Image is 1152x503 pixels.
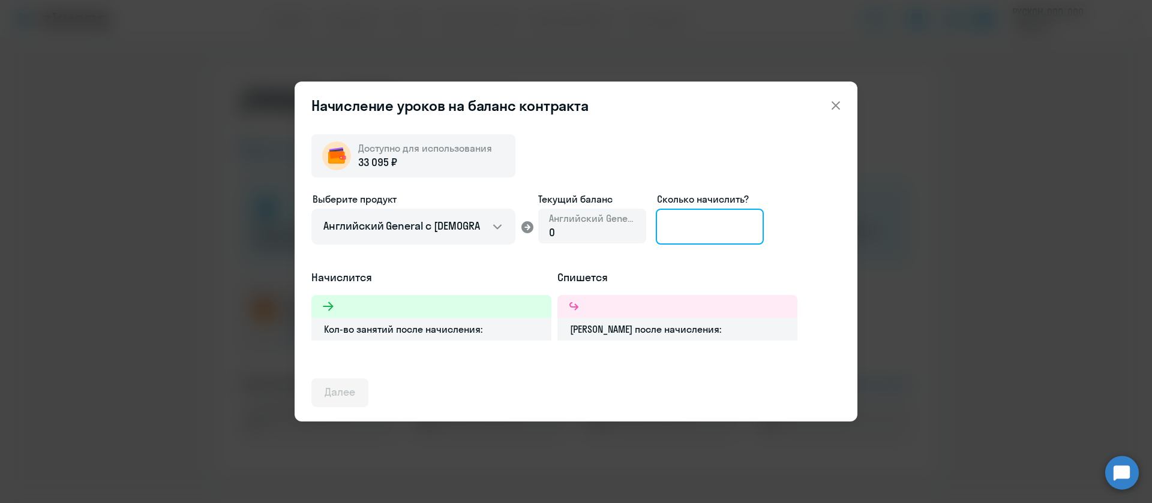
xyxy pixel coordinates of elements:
[549,225,555,239] span: 0
[549,212,635,225] span: Английский General
[538,192,646,206] span: Текущий баланс
[311,270,551,285] h5: Начислится
[557,318,797,341] div: [PERSON_NAME] после начисления:
[657,193,749,205] span: Сколько начислить?
[311,318,551,341] div: Кол-во занятий после начисления:
[313,193,397,205] span: Выберите продукт
[325,384,355,400] div: Далее
[557,270,797,285] h5: Спишется
[322,141,351,170] img: wallet-circle.png
[358,155,397,170] span: 33 095 ₽
[311,378,368,407] button: Далее
[358,142,492,154] span: Доступно для использования
[295,96,857,115] header: Начисление уроков на баланс контракта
